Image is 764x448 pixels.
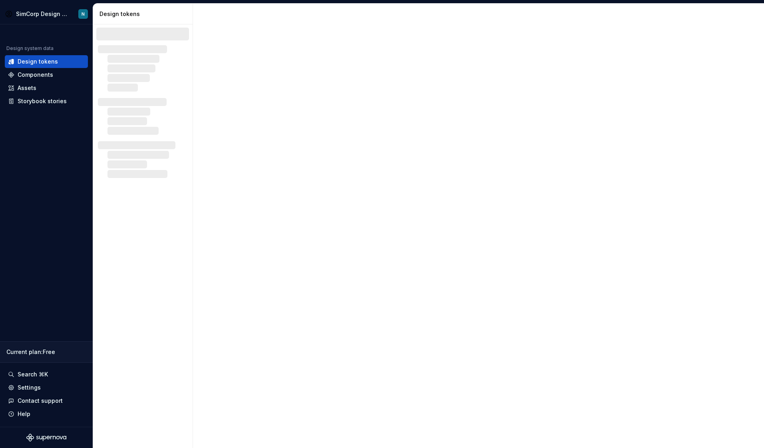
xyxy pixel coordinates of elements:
[2,5,91,22] button: SimCorp Design SystemN
[5,368,88,381] button: Search ⌘K
[5,394,88,407] button: Contact support
[18,71,53,79] div: Components
[5,95,88,108] a: Storybook stories
[18,397,63,405] div: Contact support
[5,68,88,81] a: Components
[5,381,88,394] a: Settings
[99,10,189,18] div: Design tokens
[18,58,58,66] div: Design tokens
[18,384,41,392] div: Settings
[5,55,88,68] a: Design tokens
[5,82,88,94] a: Assets
[18,84,36,92] div: Assets
[5,408,88,420] button: Help
[16,10,67,18] div: SimCorp Design System
[6,45,54,52] div: Design system data
[82,11,85,17] div: N
[18,97,67,105] div: Storybook stories
[26,434,66,442] svg: Supernova Logo
[18,370,48,378] div: Search ⌘K
[18,410,30,418] div: Help
[6,348,86,356] div: Current plan : Free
